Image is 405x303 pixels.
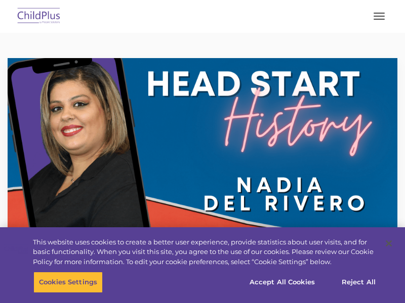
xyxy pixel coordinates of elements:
[15,5,63,28] img: ChildPlus by Procare Solutions
[327,272,390,293] button: Reject All
[378,232,400,255] button: Close
[33,272,103,293] button: Cookies Settings
[33,237,377,267] div: This website uses cookies to create a better user experience, provide statistics about user visit...
[244,272,320,293] button: Accept All Cookies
